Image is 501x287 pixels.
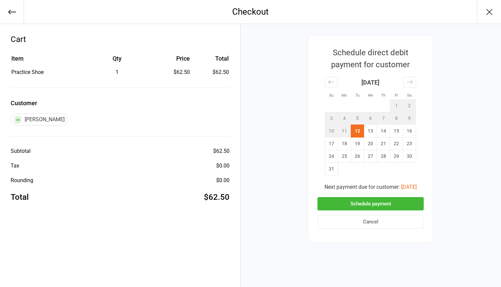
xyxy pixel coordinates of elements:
[390,125,403,137] td: Friday, August 15, 2025
[11,69,44,75] span: Practice Shoe
[325,77,338,88] div: Move backward to switch to the previous month.
[390,137,403,150] td: Friday, August 22, 2025
[364,125,377,137] td: Wednesday, August 13, 2025
[390,150,403,162] td: Friday, August 29, 2025
[355,93,359,98] small: Tu
[338,150,351,162] td: Monday, August 25, 2025
[338,137,351,150] td: Monday, August 18, 2025
[364,112,377,125] td: Not available. Wednesday, August 6, 2025
[193,68,229,76] td: $62.50
[317,197,424,211] button: Schedule payment
[351,125,364,137] td: Selected. Tuesday, August 12, 2025
[403,112,416,125] td: Not available. Saturday, August 9, 2025
[364,150,377,162] td: Wednesday, August 27, 2025
[84,68,151,76] div: 1
[317,183,424,191] div: Next payment due for customer:
[151,54,190,63] div: Price
[338,112,351,125] td: Not available. Monday, August 4, 2025
[351,137,364,150] td: Tuesday, August 19, 2025
[11,191,29,203] div: Total
[377,137,390,150] td: Thursday, August 21, 2025
[11,54,83,68] th: Item
[381,93,385,98] small: Th
[341,93,347,98] small: Mo
[151,68,190,76] div: $62.50
[364,137,377,150] td: Wednesday, August 20, 2025
[325,137,338,150] td: Sunday, August 17, 2025
[403,99,416,112] td: Not available. Saturday, August 2, 2025
[216,162,230,170] div: $0.00
[377,112,390,125] td: Not available. Thursday, August 7, 2025
[338,125,351,137] td: Not available. Monday, August 11, 2025
[11,176,33,184] div: Rounding
[11,114,68,126] div: [PERSON_NAME]
[377,150,390,162] td: Thursday, August 28, 2025
[204,191,230,203] div: $62.50
[216,176,230,184] div: $0.00
[329,93,333,98] small: Su
[317,215,424,229] button: Cancel
[11,33,230,45] div: Cart
[325,150,338,162] td: Sunday, August 24, 2025
[193,54,229,68] th: Total
[361,79,379,86] strong: [DATE]
[11,162,19,170] div: Tax
[325,112,338,125] td: Not available. Sunday, August 3, 2025
[403,137,416,150] td: Saturday, August 23, 2025
[11,147,31,155] div: Subtotal
[368,93,373,98] small: We
[390,99,403,112] td: Not available. Friday, August 1, 2025
[403,77,416,88] div: Move forward to switch to the next month.
[395,93,398,98] small: Fr
[317,47,423,71] div: Schedule direct debit payment for customer
[403,150,416,162] td: Saturday, August 30, 2025
[390,112,403,125] td: Not available. Friday, August 8, 2025
[84,54,151,68] th: Qty
[407,93,411,98] small: Sa
[351,112,364,125] td: Not available. Tuesday, August 5, 2025
[317,71,423,183] div: Calendar
[401,183,417,191] button: [DATE]
[325,125,338,137] td: Not available. Sunday, August 10, 2025
[213,147,230,155] div: $62.50
[351,150,364,162] td: Tuesday, August 26, 2025
[325,162,338,175] td: Sunday, August 31, 2025
[403,125,416,137] td: Saturday, August 16, 2025
[11,99,230,108] label: Customer
[377,125,390,137] td: Thursday, August 14, 2025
